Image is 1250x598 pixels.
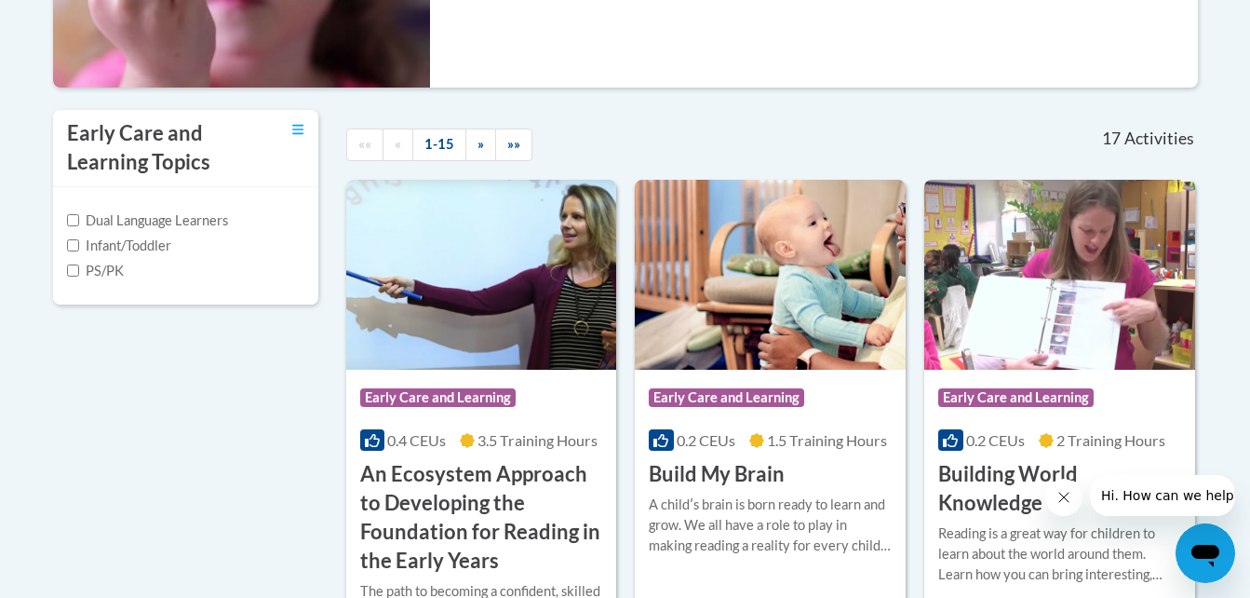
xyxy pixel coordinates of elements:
[1102,129,1121,149] span: 17
[649,460,785,489] h3: Build My Brain
[635,180,906,370] img: Course Logo
[507,136,520,152] span: »»
[360,460,603,575] h3: An Ecosystem Approach to Developing the Foundation for Reading in the Early Years
[412,129,466,161] a: 1-15
[67,261,124,281] label: PS/PK
[383,129,413,161] a: Previous
[67,211,228,231] label: Dual Language Learners
[346,129,383,161] a: Begining
[477,431,598,449] span: 3.5 Training Hours
[1124,129,1194,149] span: Activities
[1045,479,1082,516] iframe: Close message
[938,388,1094,407] span: Early Care and Learning
[360,388,516,407] span: Early Care and Learning
[1176,523,1235,583] iframe: Button to launch messaging window
[924,180,1195,370] img: Course Logo
[67,119,244,177] h3: Early Care and Learning Topics
[649,495,892,556] div: A childʹs brain is born ready to learn and grow. We all have a role to play in making reading a r...
[966,431,1025,449] span: 0.2 CEUs
[677,431,735,449] span: 0.2 CEUs
[67,239,79,251] input: Checkbox for Options
[292,119,304,140] a: Toggle collapse
[1056,431,1165,449] span: 2 Training Hours
[465,129,496,161] a: Next
[67,236,171,256] label: Infant/Toddler
[358,136,371,152] span: ««
[477,136,484,152] span: »
[649,388,804,407] span: Early Care and Learning
[495,129,532,161] a: End
[1090,475,1235,516] iframe: Message from company
[387,431,446,449] span: 0.4 CEUs
[346,180,617,370] img: Course Logo
[938,460,1181,518] h3: Building World Knowledge
[767,431,887,449] span: 1.5 Training Hours
[67,214,79,226] input: Checkbox for Options
[395,136,401,152] span: «
[11,13,151,28] span: Hi. How can we help?
[938,523,1181,585] div: Reading is a great way for children to learn about the world around them. Learn how you can bring...
[67,265,79,277] input: Checkbox for Options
